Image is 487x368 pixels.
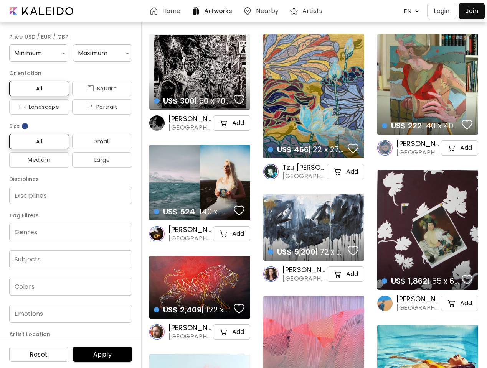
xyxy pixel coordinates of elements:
img: arrow down [413,8,421,15]
h5: Add [460,299,472,307]
span: US$ 5,200 [277,246,315,257]
a: Join [459,3,485,19]
h6: Price USD / EUR / GBP [9,32,132,41]
button: All [9,134,69,149]
a: US$ 466| 22 x 27 cmfavoriteshttps://cdn.kaleido.art/CDN/Artwork/174796/Primary/medium.webp?update... [263,34,364,158]
span: All [15,84,63,93]
button: favorites [232,301,246,316]
img: icon [87,104,93,110]
span: US$ 2,409 [163,304,201,315]
h6: [PERSON_NAME] [PERSON_NAME] [168,114,211,123]
img: cart-icon [219,229,228,238]
a: US$ 300| 50 x 70 cmfavoriteshttps://cdn.kaleido.art/CDN/Artwork/171422/Primary/medium.webp?update... [149,34,250,110]
h4: | 140 x 100 cm [154,207,231,217]
a: US$ 5,200| 72 x 48 inchfavoriteshttps://cdn.kaleido.art/CDN/Artwork/174515/Primary/medium.webp?up... [263,194,364,261]
img: cart-icon [333,269,342,279]
span: [GEOGRAPHIC_DATA], [GEOGRAPHIC_DATA] [168,332,211,341]
a: [PERSON_NAME][GEOGRAPHIC_DATA], [GEOGRAPHIC_DATA]cart-iconAdd [377,294,478,312]
button: iconSquare [72,81,132,96]
a: Artists [289,7,325,16]
img: cart-icon [447,299,456,308]
button: favorites [346,141,360,156]
button: cart-iconAdd [327,266,364,282]
div: Minimum [9,44,68,62]
button: Small [72,134,132,149]
button: cart-iconAdd [213,115,250,131]
h6: Disciplines [9,174,132,184]
span: [GEOGRAPHIC_DATA], [GEOGRAPHIC_DATA] [168,123,211,132]
h4: | 55 x 65 cm [382,276,459,286]
button: favorites [232,92,246,107]
span: [GEOGRAPHIC_DATA], [GEOGRAPHIC_DATA] [168,234,211,243]
button: All [9,81,69,96]
a: Home [149,7,183,16]
h5: Add [232,119,244,127]
a: US$ 1,862| 55 x 65 cmfavoriteshttps://cdn.kaleido.art/CDN/Artwork/169475/Primary/medium.webp?upda... [377,170,478,290]
h5: Add [346,270,358,278]
button: favorites [232,203,246,218]
span: [GEOGRAPHIC_DATA], [GEOGRAPHIC_DATA] [396,148,439,157]
a: [PERSON_NAME] [PERSON_NAME][GEOGRAPHIC_DATA], [GEOGRAPHIC_DATA]cart-iconAdd [149,114,250,132]
div: EN [400,5,413,18]
h6: Artist Location [9,330,132,339]
span: US$ 300 [163,95,195,106]
h6: [PERSON_NAME] [168,225,211,234]
h5: Add [232,230,244,238]
h6: Orientation [9,69,132,78]
button: iconLandscape [9,99,69,115]
h6: Size [9,122,132,131]
div: Maximum [73,44,132,62]
span: All [15,137,63,146]
h6: Artists [302,8,322,14]
button: Reset [9,347,68,362]
button: cart-iconAdd [213,226,250,242]
a: US$ 524| 140 x 100 cmfavoriteshttps://cdn.kaleido.art/CDN/Artwork/171928/Primary/medium.webp?upda... [149,145,250,220]
a: Tzu [PERSON_NAME] [PERSON_NAME][GEOGRAPHIC_DATA], [GEOGRAPHIC_DATA]cart-iconAdd [263,163,364,181]
h6: [PERSON_NAME] [PERSON_NAME] [168,323,211,332]
span: US$ 1,862 [391,276,427,286]
span: Small [78,137,126,146]
img: icon [87,85,94,92]
button: cart-iconAdd [213,324,250,340]
p: Login [434,7,449,16]
h6: [PERSON_NAME] [396,294,439,304]
a: Nearby [243,7,282,16]
span: US$ 466 [277,144,309,155]
h4: | 40 x 40 cm [382,121,459,131]
button: iconPortrait [72,99,132,115]
img: cart-icon [219,118,228,128]
a: [PERSON_NAME][GEOGRAPHIC_DATA], [GEOGRAPHIC_DATA]cart-iconAdd [263,265,364,283]
a: US$ 2,409| 122 x 92 cmfavoriteshttps://cdn.kaleido.art/CDN/Artwork/174965/Primary/medium.webp?upd... [149,256,250,319]
img: cart-icon [333,167,342,176]
a: Artworks [191,7,235,16]
span: Portrait [78,102,126,112]
h5: Add [346,168,358,176]
h4: | 122 x 92 cm [154,305,231,315]
a: [PERSON_NAME][GEOGRAPHIC_DATA], [GEOGRAPHIC_DATA]cart-iconAdd [149,225,250,243]
span: [GEOGRAPHIC_DATA], [GEOGRAPHIC_DATA] [282,274,325,283]
button: favorites [460,117,474,132]
h6: Home [162,8,180,14]
button: Medium [9,152,69,168]
span: Reset [15,350,62,358]
a: US$ 222| 40 x 40 cmfavoriteshttps://cdn.kaleido.art/CDN/Artwork/169904/Primary/medium.webp?update... [377,34,478,135]
img: icon [19,104,26,110]
a: [PERSON_NAME] [PERSON_NAME][GEOGRAPHIC_DATA], [GEOGRAPHIC_DATA]cart-iconAdd [149,323,250,341]
h6: Tag Filters [9,211,132,220]
h6: Nearby [256,8,279,14]
h4: | 50 x 70 cm [154,96,231,106]
h6: [PERSON_NAME] [396,139,439,148]
img: cart-icon [447,143,456,153]
span: US$ 524 [163,206,195,217]
button: Login [427,3,456,19]
button: cart-iconAdd [327,164,364,179]
img: cart-icon [219,327,228,337]
h5: Add [232,328,244,336]
span: Square [78,84,126,93]
h6: Artworks [204,8,232,14]
button: Large [72,152,132,168]
button: Apply [73,347,132,362]
h6: Tzu [PERSON_NAME] [PERSON_NAME] [282,163,325,172]
img: info [21,122,29,130]
span: Large [78,155,126,164]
